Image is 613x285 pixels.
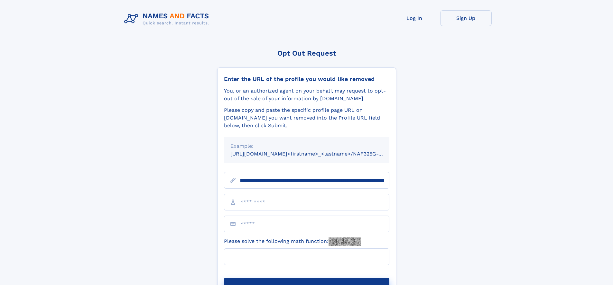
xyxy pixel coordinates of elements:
[440,10,492,26] a: Sign Up
[224,237,361,246] label: Please solve the following math function:
[230,142,383,150] div: Example:
[224,76,389,83] div: Enter the URL of the profile you would like removed
[217,49,396,57] div: Opt Out Request
[224,106,389,129] div: Please copy and paste the specific profile page URL on [DOMAIN_NAME] you want removed into the Pr...
[224,87,389,102] div: You, or an authorized agent on your behalf, may request to opt-out of the sale of your informatio...
[389,10,440,26] a: Log In
[122,10,214,28] img: Logo Names and Facts
[230,151,402,157] small: [URL][DOMAIN_NAME]<firstname>_<lastname>/NAF325G-xxxxxxxx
